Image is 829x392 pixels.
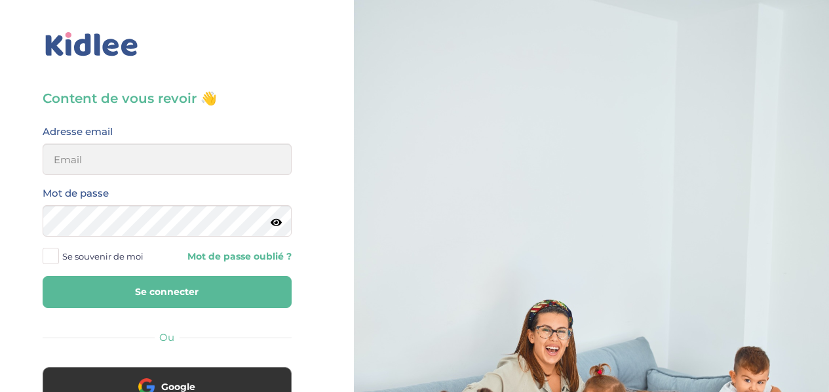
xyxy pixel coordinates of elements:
button: Se connecter [43,276,292,308]
img: logo_kidlee_bleu [43,29,141,60]
label: Mot de passe [43,185,109,202]
input: Email [43,144,292,175]
h3: Content de vous revoir 👋 [43,89,292,108]
label: Adresse email [43,123,113,140]
span: Se souvenir de moi [62,248,144,265]
span: Ou [159,331,174,343]
a: Mot de passe oublié ? [177,250,292,263]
